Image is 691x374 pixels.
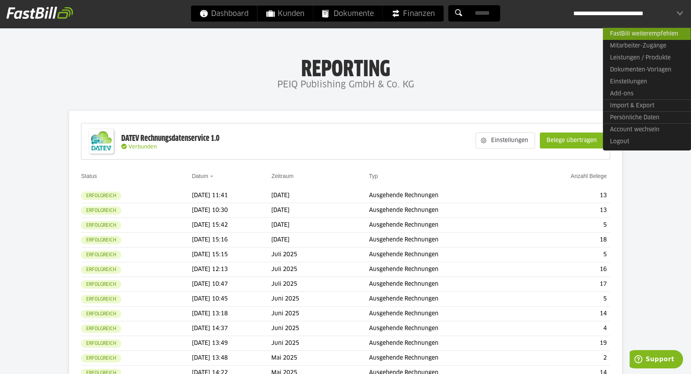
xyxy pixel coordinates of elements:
a: Einstellungen [603,76,691,88]
sl-badge: Erfolgreich [81,354,121,362]
a: Import & Export [603,99,691,112]
sl-button: Einstellungen [476,133,535,148]
td: Ausgehende Rechnungen [369,247,523,262]
td: 16 [523,262,610,277]
td: 5 [523,218,610,233]
td: [DATE] 13:49 [192,336,272,351]
td: Ausgehende Rechnungen [369,321,523,336]
h1: Reporting [80,56,611,77]
td: Mai 2025 [271,351,369,366]
td: [DATE] [271,233,369,247]
a: Dashboard [191,6,257,22]
td: Ausgehende Rechnungen [369,307,523,321]
span: Dashboard [200,6,249,22]
td: Ausgehende Rechnungen [369,218,523,233]
td: 18 [523,233,610,247]
td: Juli 2025 [271,277,369,292]
sl-button: Belege übertragen [540,133,604,148]
td: [DATE] 15:42 [192,218,272,233]
td: [DATE] 13:48 [192,351,272,366]
a: Anzahl Belege [571,173,606,179]
a: Persönliche Daten [603,111,691,124]
td: 4 [523,321,610,336]
a: Datum [192,173,208,179]
td: Juni 2025 [271,321,369,336]
td: [DATE] 11:41 [192,188,272,203]
a: Dokumenten-Vorlagen [603,64,691,76]
sl-badge: Erfolgreich [81,310,121,318]
sl-badge: Erfolgreich [81,280,121,289]
td: 14 [523,307,610,321]
td: 17 [523,277,610,292]
td: Ausgehende Rechnungen [369,351,523,366]
td: 2 [523,351,610,366]
sl-badge: Erfolgreich [81,206,121,215]
td: [DATE] 13:18 [192,307,272,321]
span: Kunden [267,6,304,22]
span: Dokumente [322,6,374,22]
iframe: Öffnet ein Widget, in dem Sie weitere Informationen finden [630,350,683,370]
td: Juni 2025 [271,336,369,351]
td: Ausgehende Rechnungen [369,336,523,351]
td: [DATE] 15:16 [192,233,272,247]
td: [DATE] 10:30 [192,203,272,218]
sl-badge: Erfolgreich [81,295,121,303]
a: Logout [603,136,691,148]
td: 13 [523,203,610,218]
img: DATEV-Datenservice Logo [85,125,117,157]
a: Leistungen / Produkte [603,52,691,64]
img: sort_desc.gif [210,176,215,177]
sl-badge: Erfolgreich [81,339,121,348]
td: Juni 2025 [271,307,369,321]
td: [DATE] [271,188,369,203]
td: 13 [523,188,610,203]
span: Finanzen [392,6,435,22]
div: DATEV Rechnungsdatenservice 1.0 [121,133,219,144]
td: [DATE] 14:37 [192,321,272,336]
td: [DATE] 10:47 [192,277,272,292]
a: Account wechseln [603,123,691,136]
td: 19 [523,336,610,351]
a: Dokumente [314,6,383,22]
sl-badge: Erfolgreich [81,236,121,244]
td: [DATE] 10:45 [192,292,272,307]
a: FastBill weiterempfehlen [603,28,691,40]
td: [DATE] [271,203,369,218]
td: Ausgehende Rechnungen [369,262,523,277]
td: Juli 2025 [271,247,369,262]
a: Zeitraum [271,173,293,179]
a: Typ [369,173,378,179]
sl-badge: Erfolgreich [81,251,121,259]
a: Kunden [258,6,313,22]
sl-badge: Erfolgreich [81,221,121,230]
td: 5 [523,247,610,262]
a: Mitarbeiter-Zugänge [603,40,691,52]
a: Finanzen [383,6,444,22]
td: Ausgehende Rechnungen [369,233,523,247]
sl-badge: Erfolgreich [81,325,121,333]
a: Status [81,173,97,179]
a: Add-ons [603,88,691,100]
td: Juni 2025 [271,292,369,307]
td: [DATE] 15:15 [192,247,272,262]
sl-badge: Erfolgreich [81,265,121,274]
td: Ausgehende Rechnungen [369,203,523,218]
td: Ausgehende Rechnungen [369,188,523,203]
td: Ausgehende Rechnungen [369,277,523,292]
span: Verbunden [128,144,157,150]
td: [DATE] 12:13 [192,262,272,277]
sl-badge: Erfolgreich [81,192,121,200]
img: fastbill_logo_white.png [6,6,73,19]
td: [DATE] [271,218,369,233]
td: Ausgehende Rechnungen [369,292,523,307]
td: Juli 2025 [271,262,369,277]
td: 5 [523,292,610,307]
